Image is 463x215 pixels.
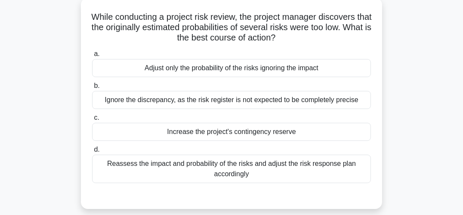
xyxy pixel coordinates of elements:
[94,146,99,153] span: d.
[92,123,371,141] div: Increase the project's contingency reserve
[94,50,99,57] span: a.
[94,114,99,121] span: c.
[92,59,371,77] div: Adjust only the probability of the risks ignoring the impact
[91,12,372,44] h5: While conducting a project risk review, the project manager discovers that the originally estimat...
[92,91,371,109] div: Ignore the discrepancy, as the risk register is not expected to be completely precise
[92,155,371,183] div: Reassess the impact and probability of the risks and adjust the risk response plan accordingly
[94,82,99,89] span: b.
